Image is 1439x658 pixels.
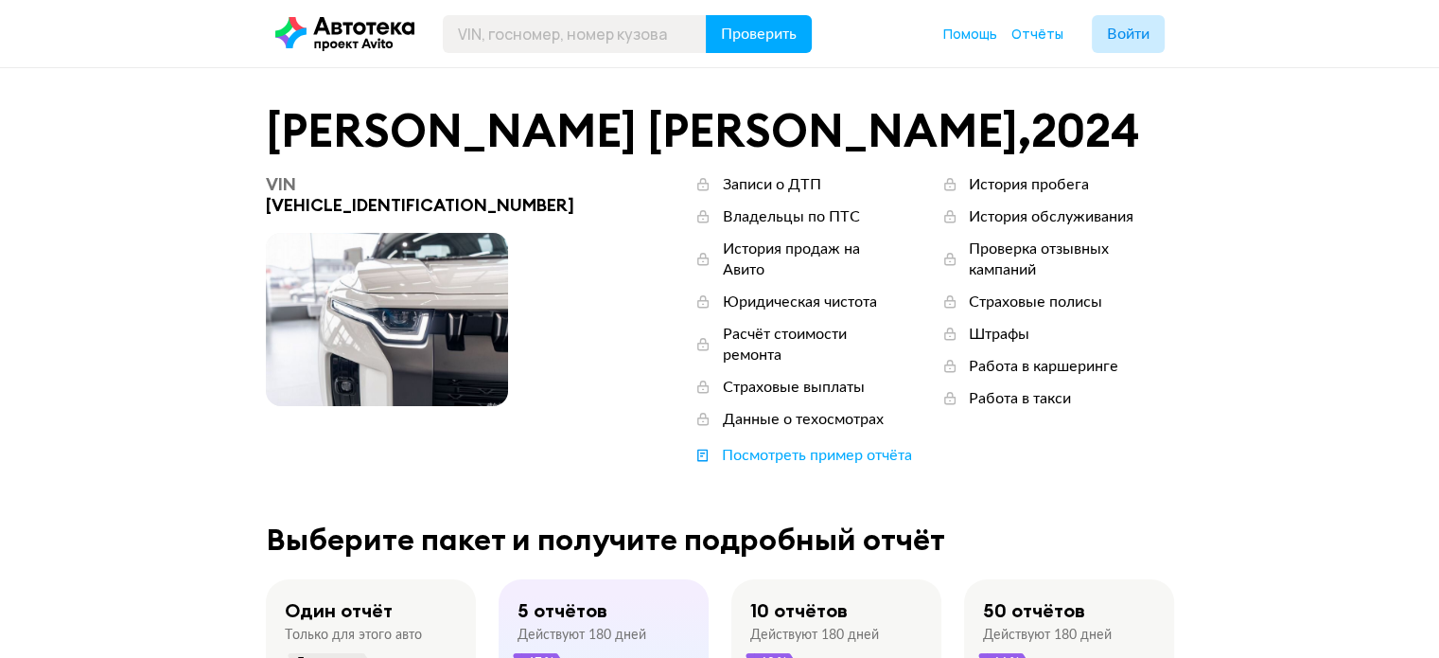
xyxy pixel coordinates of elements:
[266,523,1174,557] div: Выберите пакет и получите подробный отчёт
[1107,27,1149,42] span: Войти
[750,598,848,623] div: 10 отчётов
[750,627,879,644] div: Действуют 180 дней
[969,292,1102,312] div: Страховые полисы
[285,598,393,623] div: Один отчёт
[1011,25,1063,43] span: Отчёты
[722,409,883,430] div: Данные о техосмотрах
[706,15,812,53] button: Проверить
[722,174,820,195] div: Записи о ДТП
[518,598,607,623] div: 5 отчётов
[722,377,864,398] div: Страховые выплаты
[1011,25,1063,44] a: Отчёты
[969,206,1133,227] div: История обслуживания
[969,174,1089,195] div: История пробега
[943,25,997,43] span: Помощь
[285,627,422,644] div: Только для этого авто
[721,27,797,42] span: Проверить
[1092,15,1165,53] button: Войти
[518,627,646,644] div: Действуют 180 дней
[969,356,1118,377] div: Работа в каршеринге
[266,106,1174,155] div: [PERSON_NAME] [PERSON_NAME] , 2024
[693,445,911,466] a: Посмотреть пример отчёта
[983,598,1085,623] div: 50 отчётов
[721,445,911,466] div: Посмотреть пример отчёта
[266,173,296,195] span: VIN
[722,206,859,227] div: Владельцы по ПТС
[969,324,1029,345] div: Штрафы
[943,25,997,44] a: Помощь
[722,324,903,365] div: Расчёт стоимости ремонта
[722,239,903,280] div: История продаж на Авито
[969,388,1071,409] div: Работа в такси
[266,174,600,216] div: [VEHICLE_IDENTIFICATION_NUMBER]
[443,15,707,53] input: VIN, госномер, номер кузова
[722,292,876,312] div: Юридическая чистота
[983,627,1112,644] div: Действуют 180 дней
[969,239,1173,280] div: Проверка отзывных кампаний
